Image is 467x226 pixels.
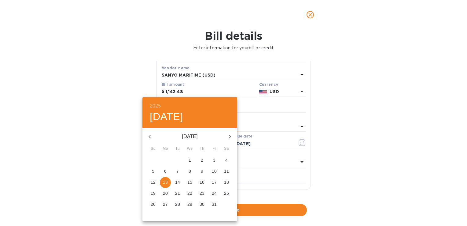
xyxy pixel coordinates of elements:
button: [DATE] [150,110,183,123]
button: 10 [209,166,220,177]
p: 20 [163,190,168,196]
button: 12 [148,177,159,188]
p: 17 [212,179,217,185]
p: 2 [201,157,203,163]
p: 1 [189,157,191,163]
button: 16 [197,177,208,188]
p: 26 [151,201,156,207]
button: 2 [197,155,208,166]
p: 28 [175,201,180,207]
p: 31 [212,201,217,207]
p: 6 [164,168,167,174]
p: 16 [200,179,204,185]
button: 29 [184,199,195,210]
button: 14 [172,177,183,188]
span: Fr [209,146,220,152]
button: 4 [221,155,232,166]
p: 12 [151,179,156,185]
span: Su [148,146,159,152]
p: 25 [224,190,229,196]
p: 21 [175,190,180,196]
button: 13 [160,177,171,188]
button: 1 [184,155,195,166]
p: 23 [200,190,204,196]
p: 11 [224,168,229,174]
p: 3 [213,157,215,163]
button: 17 [209,177,220,188]
button: 19 [148,188,159,199]
p: 8 [189,168,191,174]
p: 15 [187,179,192,185]
p: 4 [225,157,228,163]
p: 7 [176,168,179,174]
span: Tu [172,146,183,152]
button: 11 [221,166,232,177]
button: 22 [184,188,195,199]
p: 30 [200,201,204,207]
p: [DATE] [157,133,222,140]
button: 20 [160,188,171,199]
p: 14 [175,179,180,185]
button: 18 [221,177,232,188]
button: 8 [184,166,195,177]
span: Th [197,146,208,152]
p: 18 [224,179,229,185]
button: 27 [160,199,171,210]
button: 21 [172,188,183,199]
span: Mo [160,146,171,152]
button: 5 [148,166,159,177]
span: We [184,146,195,152]
button: 25 [221,188,232,199]
p: 19 [151,190,156,196]
button: 2025 [150,102,161,110]
p: 29 [187,201,192,207]
p: 24 [212,190,217,196]
p: 22 [187,190,192,196]
button: 3 [209,155,220,166]
button: 31 [209,199,220,210]
p: 10 [212,168,217,174]
button: 9 [197,166,208,177]
p: 9 [201,168,203,174]
button: 26 [148,199,159,210]
button: 28 [172,199,183,210]
button: 15 [184,177,195,188]
button: 24 [209,188,220,199]
button: 6 [160,166,171,177]
p: 5 [152,168,154,174]
button: 7 [172,166,183,177]
p: 27 [163,201,168,207]
p: 13 [163,179,168,185]
button: 30 [197,199,208,210]
button: 23 [197,188,208,199]
span: Sa [221,146,232,152]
